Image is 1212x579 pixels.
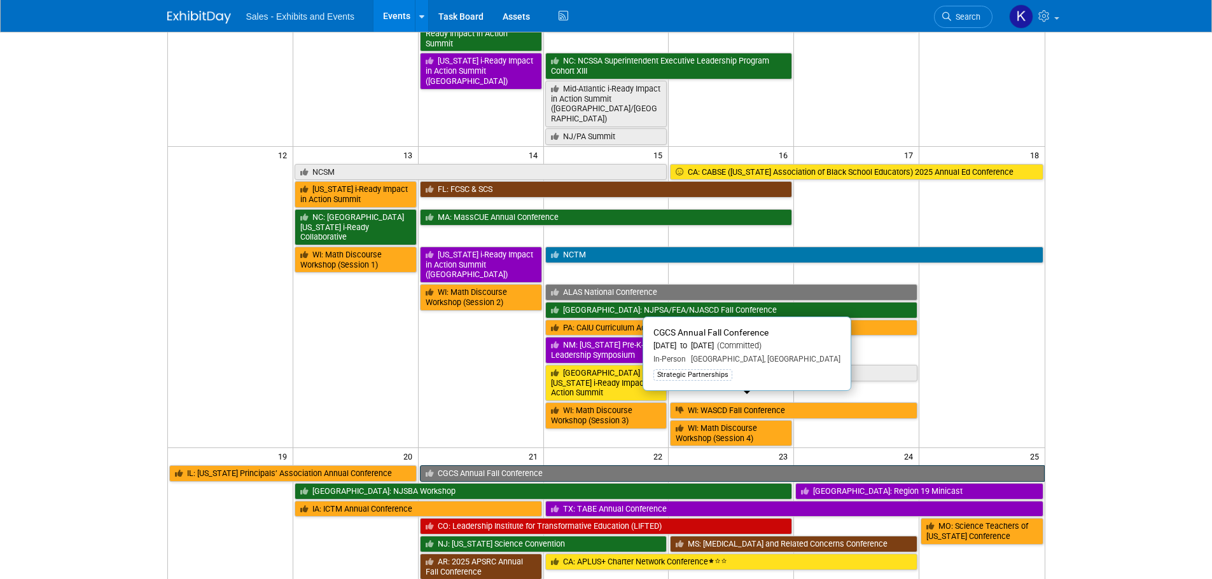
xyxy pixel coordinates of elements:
[277,147,293,163] span: 12
[921,518,1043,544] a: MO: Science Teachers of [US_STATE] Conference
[903,448,919,464] span: 24
[777,448,793,464] span: 23
[545,128,667,145] a: NJ/PA Summit
[295,164,667,181] a: NCSM
[903,147,919,163] span: 17
[420,284,542,310] a: WI: Math Discourse Workshop (Session 2)
[545,501,1043,517] a: TX: TABE Annual Conference
[545,320,918,336] a: PA: CAIU Curriculum Advisory Council (CAC) Conference
[714,341,762,350] span: (Committed)
[545,284,918,301] a: ALAS National Conference
[295,247,417,273] a: WI: Math Discourse Workshop (Session 1)
[295,181,417,207] a: [US_STATE] i-Ready Impact in Action Summit
[169,465,417,482] a: IL: [US_STATE] Principals’ Association Annual Conference
[652,448,668,464] span: 22
[246,11,354,22] span: Sales - Exhibits and Events
[545,337,793,363] a: NM: [US_STATE] Pre-K-12 Principals Conference and Leadership Symposium
[670,536,917,552] a: MS: [MEDICAL_DATA] and Related Concerns Conference
[1009,4,1033,29] img: Kara Haven
[420,465,1045,482] a: CGCS Annual Fall Conference
[653,369,732,381] div: Strategic Partnerships
[670,402,917,419] a: WI: WASCD Fall Conference
[167,11,231,24] img: ExhibitDay
[420,15,542,51] a: [GEOGRAPHIC_DATA] i-Ready Impact in Action Summit
[795,483,1043,500] a: [GEOGRAPHIC_DATA]: Region 19 Minicast
[653,327,769,337] span: CGCS Annual Fall Conference
[653,341,840,351] div: [DATE] to [DATE]
[545,554,918,570] a: CA: APLUS+ Charter Network Conference
[277,448,293,464] span: 19
[420,518,793,535] a: CO: Leadership Institute for Transformative Education (LIFTED)
[295,483,792,500] a: [GEOGRAPHIC_DATA]: NJSBA Workshop
[295,501,542,517] a: IA: ICTM Annual Conference
[420,536,667,552] a: NJ: [US_STATE] Science Convention
[653,355,686,364] span: In-Person
[295,209,417,245] a: NC: [GEOGRAPHIC_DATA][US_STATE] i-Ready Collaborative
[420,181,793,198] a: FL: FCSC & SCS
[545,247,1043,263] a: NCTM
[402,147,418,163] span: 13
[420,209,793,226] a: MA: MassCUE Annual Conference
[402,448,418,464] span: 20
[545,402,667,428] a: WI: Math Discourse Workshop (Session 3)
[545,302,918,318] a: [GEOGRAPHIC_DATA]: NJPSA/FEA/NJASCD Fall Conference
[670,420,792,446] a: WI: Math Discourse Workshop (Session 4)
[545,53,793,79] a: NC: NCSSA Superintendent Executive Leadership Program Cohort XIII
[670,164,1043,181] a: CA: CABSE ([US_STATE] Association of Black School Educators) 2025 Annual Ed Conference
[420,247,542,283] a: [US_STATE] i-Ready Impact in Action Summit ([GEOGRAPHIC_DATA])
[951,12,980,22] span: Search
[652,147,668,163] span: 15
[1029,448,1045,464] span: 25
[527,147,543,163] span: 14
[777,147,793,163] span: 16
[1029,147,1045,163] span: 18
[545,365,667,401] a: [GEOGRAPHIC_DATA][US_STATE] i-Ready Impact in Action Summit
[545,81,667,127] a: Mid-Atlantic i-Ready Impact in Action Summit ([GEOGRAPHIC_DATA]/[GEOGRAPHIC_DATA])
[527,448,543,464] span: 21
[686,355,840,364] span: [GEOGRAPHIC_DATA], [GEOGRAPHIC_DATA]
[934,6,993,28] a: Search
[420,53,542,89] a: [US_STATE] i-Ready Impact in Action Summit ([GEOGRAPHIC_DATA])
